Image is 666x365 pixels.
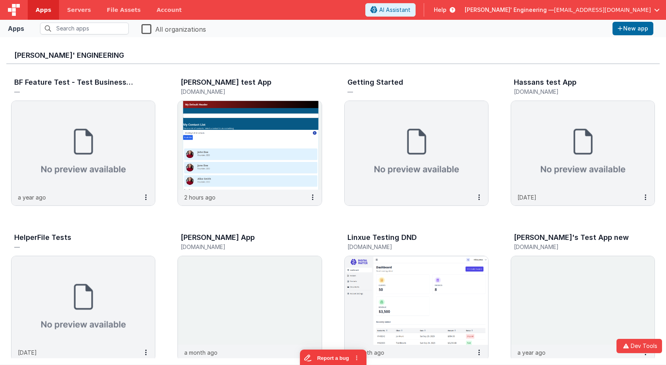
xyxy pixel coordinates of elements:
p: a month ago [351,348,384,357]
span: AI Assistant [379,6,410,14]
button: AI Assistant [365,3,416,17]
h5: [DOMAIN_NAME] [181,89,302,95]
p: a year ago [18,193,46,202]
p: [DATE] [18,348,37,357]
p: a year ago [517,348,546,357]
p: [DATE] [517,193,536,202]
h5: [DOMAIN_NAME] [514,89,635,95]
h5: [DOMAIN_NAME] [181,244,302,250]
button: Dev Tools [616,339,662,353]
span: [PERSON_NAME]' Engineering — [465,6,554,14]
h3: [PERSON_NAME] test App [181,78,271,86]
h3: HelperFile Tests [14,234,71,241]
h3: BF Feature Test - Test Business File [14,78,133,86]
h5: [DOMAIN_NAME] [514,244,635,250]
h3: [PERSON_NAME]'s Test App new [514,234,629,241]
h5: — [347,89,469,95]
h3: Linxue Testing DND [347,234,417,241]
span: File Assets [107,6,141,14]
span: Servers [67,6,91,14]
h3: [PERSON_NAME] App [181,234,255,241]
h5: — [14,89,135,95]
input: Search apps [40,23,129,34]
button: New app [613,22,653,35]
h3: Getting Started [347,78,403,86]
h5: [DOMAIN_NAME] [347,244,469,250]
span: [EMAIL_ADDRESS][DOMAIN_NAME] [554,6,651,14]
label: All organizations [141,23,206,34]
div: Apps [8,24,24,33]
h5: — [14,244,135,250]
p: 2 hours ago [184,193,216,202]
button: [PERSON_NAME]' Engineering — [EMAIL_ADDRESS][DOMAIN_NAME] [465,6,660,14]
span: Apps [36,6,51,14]
span: Help [434,6,447,14]
h3: [PERSON_NAME]' Engineering [14,51,652,59]
p: a month ago [184,348,218,357]
h3: Hassans test App [514,78,576,86]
